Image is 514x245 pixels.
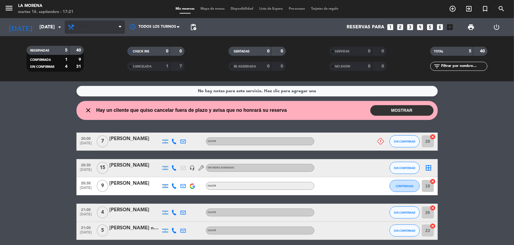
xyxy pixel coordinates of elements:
i: cancel [430,178,436,184]
div: [PERSON_NAME] [110,180,161,187]
span: [DATE] [79,186,94,193]
span: SENTADAS [234,50,250,53]
span: TOTAL [434,50,443,53]
span: CHECK INS [133,50,149,53]
strong: 0 [368,49,370,53]
button: SIN CONFIRMAR [390,162,420,174]
i: menu [5,4,14,13]
strong: 4 [65,64,67,69]
span: CONFIRMADA [30,58,51,61]
span: [DATE] [79,231,94,237]
i: turned_in_not [481,5,489,12]
span: 15 [97,162,108,174]
span: 4 [97,206,108,218]
span: SALON [208,229,217,232]
span: Mapa de mesas [198,7,228,11]
strong: 0 [267,64,269,68]
button: SIN CONFIRMAR [390,135,420,147]
span: SIN CONFIRMAR [394,166,415,170]
i: filter_list [433,63,441,70]
span: Lista de Espera [256,7,286,11]
span: SERVIDAS [335,50,350,53]
span: Cena [78,25,88,29]
button: SIN CONFIRMAR [390,225,420,237]
i: looks_5 [426,23,434,31]
strong: 0 [281,64,284,68]
strong: 0 [281,49,284,53]
strong: 0 [382,49,385,53]
div: LOG OUT [484,18,509,36]
div: No hay notas para este servicio. Haz clic para agregar una [198,88,316,95]
i: close [85,107,92,114]
button: CONFIRMADA [390,180,420,192]
i: add_box [446,23,454,31]
i: cancel [430,205,436,211]
span: Pre-acceso [286,7,308,11]
strong: 0 [267,49,269,53]
strong: 7 [180,64,183,68]
i: power_settings_new [493,24,500,31]
strong: 1 [166,64,168,68]
span: 7 [97,135,108,147]
span: 20:30 [79,179,94,186]
span: SIN CONFIRMAR [394,229,415,232]
span: [DATE] [79,168,94,175]
strong: 40 [480,49,486,53]
span: SALON [208,185,217,187]
span: SIN CONFIRMAR [30,65,54,68]
span: [DATE] [79,141,94,148]
i: looks_two [397,23,404,31]
span: SALON [208,140,217,143]
span: Disponibilidad [228,7,256,11]
span: Hay un cliente que quiso cancelar fuera de plazo y avisa que no honrará su reserva [96,106,287,114]
span: CONFIRMADA [396,184,413,188]
strong: 5 [65,48,67,52]
div: [PERSON_NAME] [110,135,161,143]
span: 20:00 [79,135,94,142]
span: Reservas para [347,24,385,30]
span: 5 [97,225,108,237]
strong: 31 [76,64,82,69]
span: 21:00 [79,224,94,231]
div: martes 16. septiembre - 17:21 [18,9,73,15]
div: [PERSON_NAME] [110,162,161,169]
span: 20:30 [79,161,94,168]
span: Tarjetas de regalo [308,7,341,11]
strong: 1 [65,58,67,62]
div: [PERSON_NAME] nazionale [110,224,161,232]
i: [DATE] [5,20,36,34]
i: looks_6 [436,23,444,31]
strong: 9 [79,58,82,62]
i: search [498,5,505,12]
i: looks_one [387,23,394,31]
strong: 0 [368,64,370,68]
span: SIN CONFIRMAR [394,140,415,143]
span: NO SHOW [335,65,350,68]
i: arrow_drop_down [56,24,63,31]
span: Mis reservas [173,7,198,11]
span: SIN CONFIRMAR [394,211,415,214]
i: headset_mic [190,165,195,171]
span: 21:00 [79,206,94,213]
span: CANCELADA [133,65,151,68]
i: looks_4 [416,23,424,31]
span: 9 [97,180,108,192]
span: pending_actions [190,24,197,31]
div: La Morena [18,3,73,9]
i: add_circle_outline [449,5,456,12]
button: menu [5,4,14,15]
strong: 5 [469,49,472,53]
i: cancel [430,134,436,140]
input: Filtrar por nombre... [441,63,487,70]
span: RE AGENDADA [234,65,256,68]
button: SIN CONFIRMAR [390,206,420,218]
img: google-logo.png [190,184,195,189]
i: looks_3 [407,23,414,31]
strong: 0 [382,64,385,68]
span: print [467,24,475,31]
button: MOSTRAR [370,105,434,116]
strong: 0 [166,49,168,53]
i: border_all [425,164,432,171]
span: [DATE] [79,212,94,219]
span: SALON [208,211,217,214]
